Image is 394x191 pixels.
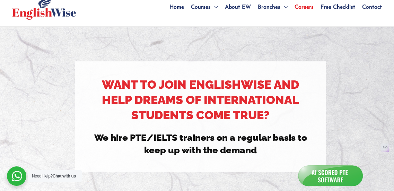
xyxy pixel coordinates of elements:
[258,5,280,10] span: Branches
[32,174,76,179] span: Need Help?
[298,165,363,186] img: icon_a.png
[295,5,314,10] span: Careers
[191,5,211,10] span: Courses
[94,131,307,157] h3: We hire PTE/IELTS trainers on a regular basis to keep up with the demand
[225,5,251,10] span: About EW
[53,174,76,179] strong: Chat with us
[169,5,184,10] span: Home
[321,5,355,10] span: Free Checklist
[102,78,299,122] strong: Want to join EnglishWise and help dreams of international students come true?
[362,5,382,10] span: Contact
